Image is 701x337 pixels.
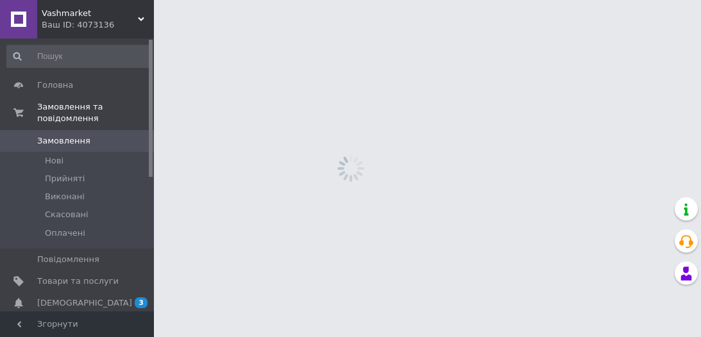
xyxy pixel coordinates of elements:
[45,209,89,220] span: Скасовані
[45,155,63,167] span: Нові
[45,191,85,202] span: Виконані
[37,79,73,91] span: Головна
[42,8,138,19] span: Vashmarket
[6,45,151,68] input: Пошук
[37,275,119,287] span: Товари та послуги
[37,297,132,309] span: [DEMOGRAPHIC_DATA]
[45,227,85,239] span: Оплачені
[37,101,154,124] span: Замовлення та повідомлення
[45,173,85,185] span: Прийняті
[135,297,148,308] span: 3
[37,254,99,265] span: Повідомлення
[42,19,154,31] div: Ваш ID: 4073136
[37,135,90,147] span: Замовлення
